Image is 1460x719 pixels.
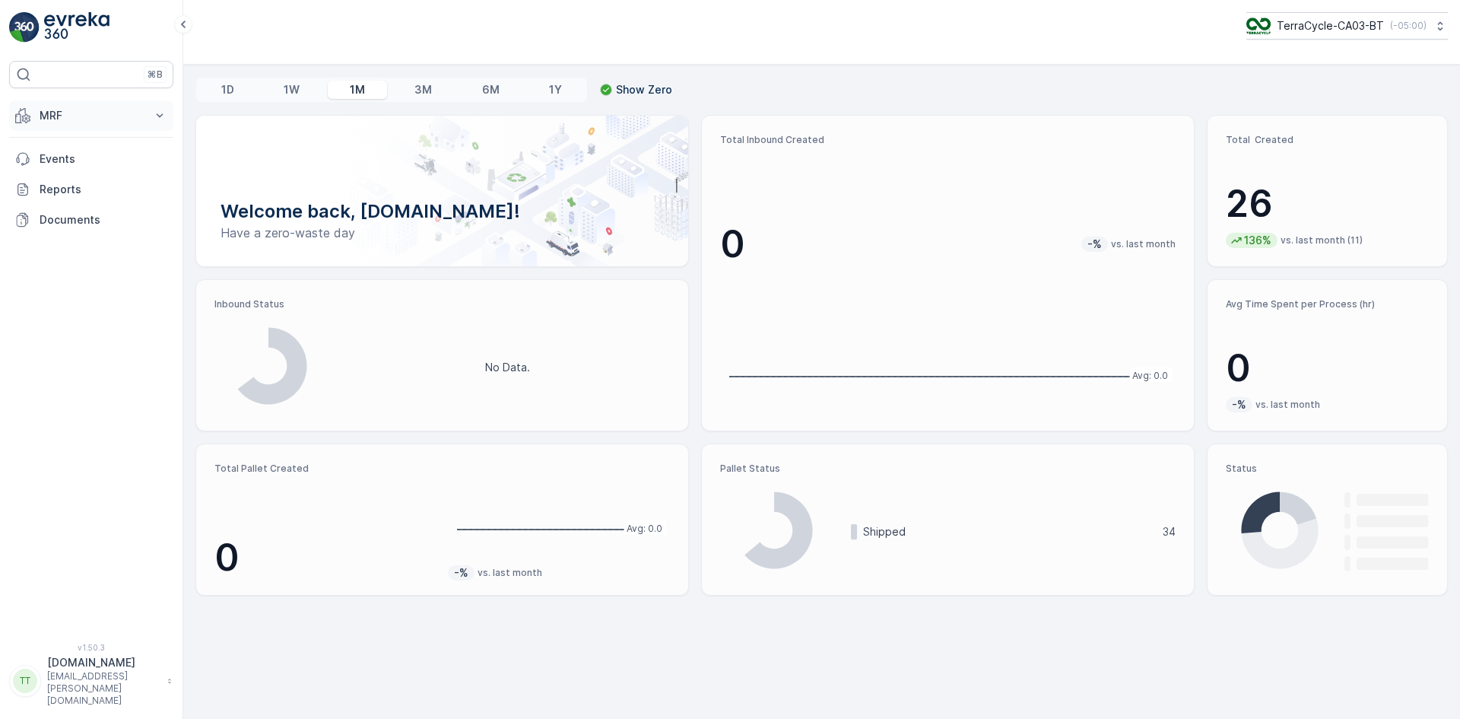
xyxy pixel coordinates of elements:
button: TT[DOMAIN_NAME][EMAIL_ADDRESS][PERSON_NAME][DOMAIN_NAME] [9,655,173,707]
p: 1W [284,82,300,97]
div: TT [13,669,37,693]
p: vs. last month (11) [1281,234,1363,247]
p: vs. last month [478,567,542,579]
p: [DOMAIN_NAME] [47,655,160,670]
p: 3M [414,82,432,97]
p: [EMAIL_ADDRESS][PERSON_NAME][DOMAIN_NAME] [47,670,160,707]
p: vs. last month [1255,399,1320,411]
p: Total Inbound Created [720,134,1176,146]
span: v 1.50.3 [9,643,173,652]
img: logo [9,12,40,43]
p: Have a zero-waste day [221,224,664,242]
p: Status [1226,463,1429,475]
p: 6M [482,82,500,97]
button: TerraCycle-CA03-BT(-05:00) [1246,12,1448,40]
p: Avg Time Spent per Process (hr) [1226,298,1429,310]
p: ( -05:00 ) [1390,20,1427,32]
p: ⌘B [148,68,163,81]
p: No Data. [485,360,530,375]
p: 1Y [549,82,562,97]
button: MRF [9,100,173,131]
p: 1D [221,82,234,97]
p: 136% [1243,233,1273,248]
p: vs. last month [1111,238,1176,250]
p: Show Zero [616,82,672,97]
p: 0 [214,535,436,581]
p: 0 [1226,345,1429,391]
a: Events [9,144,173,174]
p: Total Created [1226,134,1429,146]
p: Reports [40,182,167,197]
p: -% [1230,397,1248,412]
p: Welcome back, [DOMAIN_NAME]! [221,199,664,224]
p: TerraCycle-CA03-BT [1277,18,1384,33]
p: MRF [40,108,143,123]
img: TC_8rdWMmT.png [1246,17,1271,34]
p: 0 [720,221,745,267]
p: 26 [1226,181,1429,227]
p: Events [40,151,167,167]
p: 1M [350,82,365,97]
p: -% [452,565,470,581]
img: logo_light-DOdMpM7g.png [44,12,109,43]
p: Inbound Status [214,298,670,310]
a: Documents [9,205,173,235]
p: Pallet Status [720,463,1176,475]
p: Documents [40,212,167,227]
p: 34 [1163,524,1176,539]
p: -% [1086,237,1103,252]
p: Total Pallet Created [214,463,436,475]
a: Reports [9,174,173,205]
p: Shipped [863,524,1153,539]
